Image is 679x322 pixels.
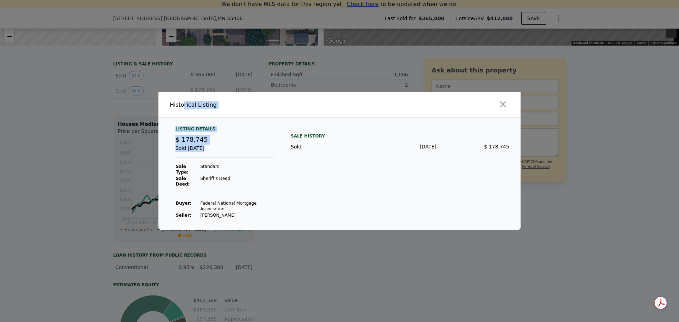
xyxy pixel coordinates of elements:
[176,164,188,175] strong: Sale Type:
[175,126,274,135] div: Listing Details
[176,201,191,206] strong: Buyer :
[176,213,191,218] strong: Seller :
[175,145,274,158] div: Sold [DATE]
[176,176,190,187] strong: Sale Deed:
[291,143,364,150] div: Sold
[175,136,208,143] span: $ 178,745
[170,101,337,109] div: Historical Listing
[200,175,274,187] td: Sheriff’s Deed
[200,200,274,212] td: Federal National Mortgage Association
[200,163,274,175] td: Standard
[484,144,509,150] span: $ 178,745
[291,132,509,140] div: Sale History
[200,212,274,218] td: [PERSON_NAME]
[364,143,436,150] div: [DATE]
